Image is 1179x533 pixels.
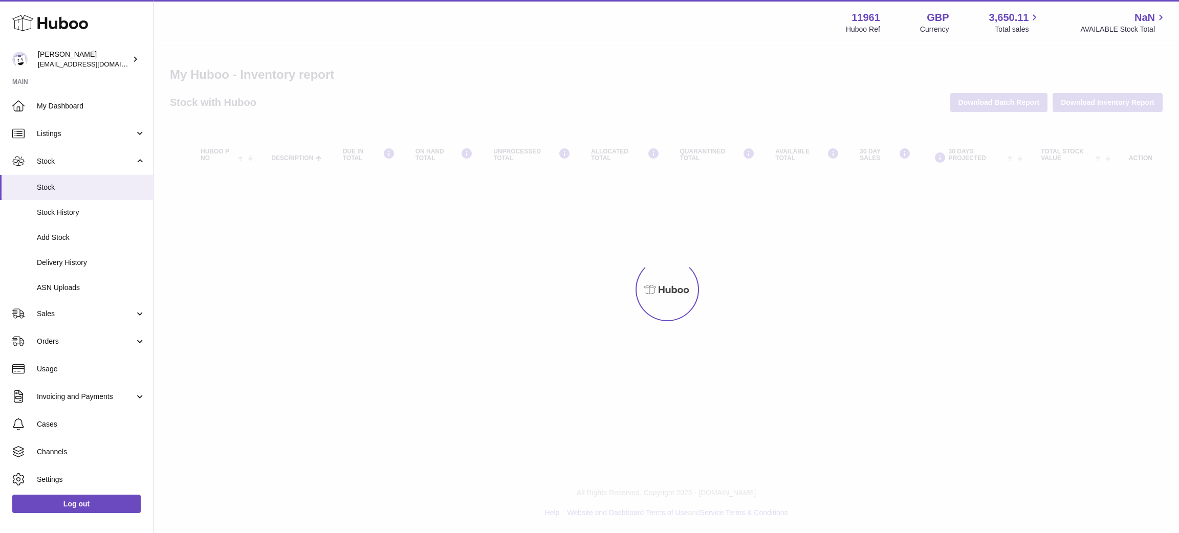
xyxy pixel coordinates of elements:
span: Delivery History [37,258,145,268]
span: Listings [37,129,135,139]
div: Huboo Ref [846,25,880,34]
span: Invoicing and Payments [37,392,135,402]
span: [EMAIL_ADDRESS][DOMAIN_NAME] [38,60,150,68]
a: Log out [12,495,141,513]
div: [PERSON_NAME] [38,50,130,69]
span: Cases [37,419,145,429]
span: Usage [37,364,145,374]
span: AVAILABLE Stock Total [1080,25,1167,34]
a: NaN AVAILABLE Stock Total [1080,11,1167,34]
a: 3,650.11 Total sales [989,11,1041,34]
strong: GBP [927,11,949,25]
span: Sales [37,309,135,319]
span: Add Stock [37,233,145,242]
span: Settings [37,475,145,484]
img: internalAdmin-11961@internal.huboo.com [12,52,28,67]
span: 3,650.11 [989,11,1029,25]
span: Stock History [37,208,145,217]
span: My Dashboard [37,101,145,111]
span: Stock [37,183,145,192]
div: Currency [920,25,949,34]
span: NaN [1134,11,1155,25]
span: Orders [37,337,135,346]
span: Total sales [995,25,1040,34]
span: ASN Uploads [37,283,145,293]
strong: 11961 [851,11,880,25]
span: Channels [37,447,145,457]
span: Stock [37,157,135,166]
